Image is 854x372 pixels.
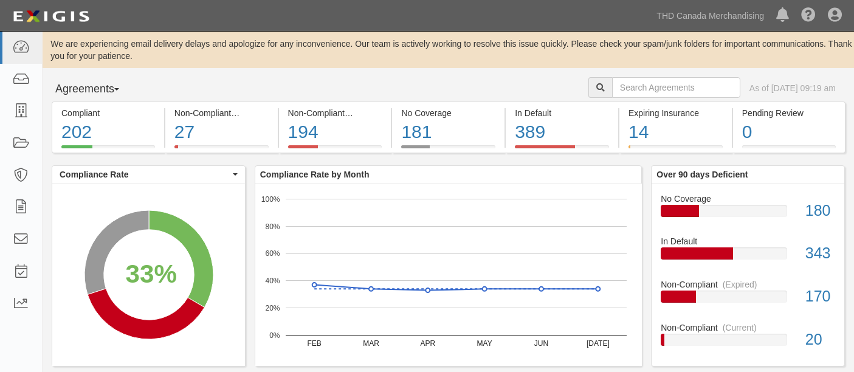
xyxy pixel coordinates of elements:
text: FEB [307,339,321,348]
svg: A chart. [255,184,642,366]
div: Compliant [61,107,155,119]
text: 40% [265,277,280,285]
div: 170 [796,286,844,308]
button: Agreements [52,77,143,102]
div: 33% [126,256,177,292]
a: Non-Compliant(Expired)170 [661,278,835,322]
div: 389 [515,119,609,145]
div: Non-Compliant [652,278,844,291]
div: 180 [796,200,844,222]
input: Search Agreements [612,77,740,98]
div: Non-Compliant (Expired) [288,107,382,119]
text: 80% [265,222,280,230]
div: Pending Review [742,107,836,119]
a: Non-Compliant(Current)20 [661,322,835,356]
a: No Coverage181 [392,145,504,155]
text: 60% [265,249,280,258]
div: 181 [401,119,495,145]
a: Non-Compliant(Current)27 [165,145,278,155]
text: JUN [534,339,548,348]
div: No Coverage [652,193,844,205]
text: 100% [261,195,280,203]
div: (Expired) [723,278,757,291]
div: (Current) [236,107,270,119]
text: [DATE] [587,339,610,348]
button: Compliance Rate [52,166,245,183]
div: (Expired) [350,107,384,119]
img: logo-5460c22ac91f19d4615b14bd174203de0afe785f0fc80cf4dbbc73dc1793850b.png [9,5,93,27]
div: We are experiencing email delivery delays and apologize for any inconvenience. Our team is active... [43,38,854,62]
a: In Default343 [661,235,835,278]
div: In Default [652,235,844,247]
div: 14 [628,119,723,145]
a: Pending Review0 [733,145,845,155]
b: Over 90 days Deficient [656,170,748,179]
a: In Default389 [506,145,618,155]
text: MAR [363,339,379,348]
div: 202 [61,119,155,145]
div: Non-Compliant [652,322,844,334]
text: APR [420,339,435,348]
div: 343 [796,243,844,264]
svg: A chart. [52,184,245,366]
text: 20% [265,304,280,312]
div: 27 [174,119,269,145]
div: No Coverage [401,107,495,119]
div: 20 [796,329,844,351]
text: MAY [477,339,492,348]
div: As of [DATE] 09:19 am [749,82,836,94]
text: 0% [269,331,280,339]
i: Help Center - Complianz [801,9,816,23]
div: 194 [288,119,382,145]
a: No Coverage180 [661,193,835,236]
div: 0 [742,119,836,145]
a: Non-Compliant(Expired)194 [279,145,391,155]
div: (Current) [723,322,757,334]
a: Expiring Insurance14 [619,145,732,155]
a: THD Canada Merchandising [650,4,770,28]
div: In Default [515,107,609,119]
a: Compliant202 [52,145,164,155]
b: Compliance Rate by Month [260,170,370,179]
span: Compliance Rate [60,168,230,181]
div: Non-Compliant (Current) [174,107,269,119]
div: Expiring Insurance [628,107,723,119]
